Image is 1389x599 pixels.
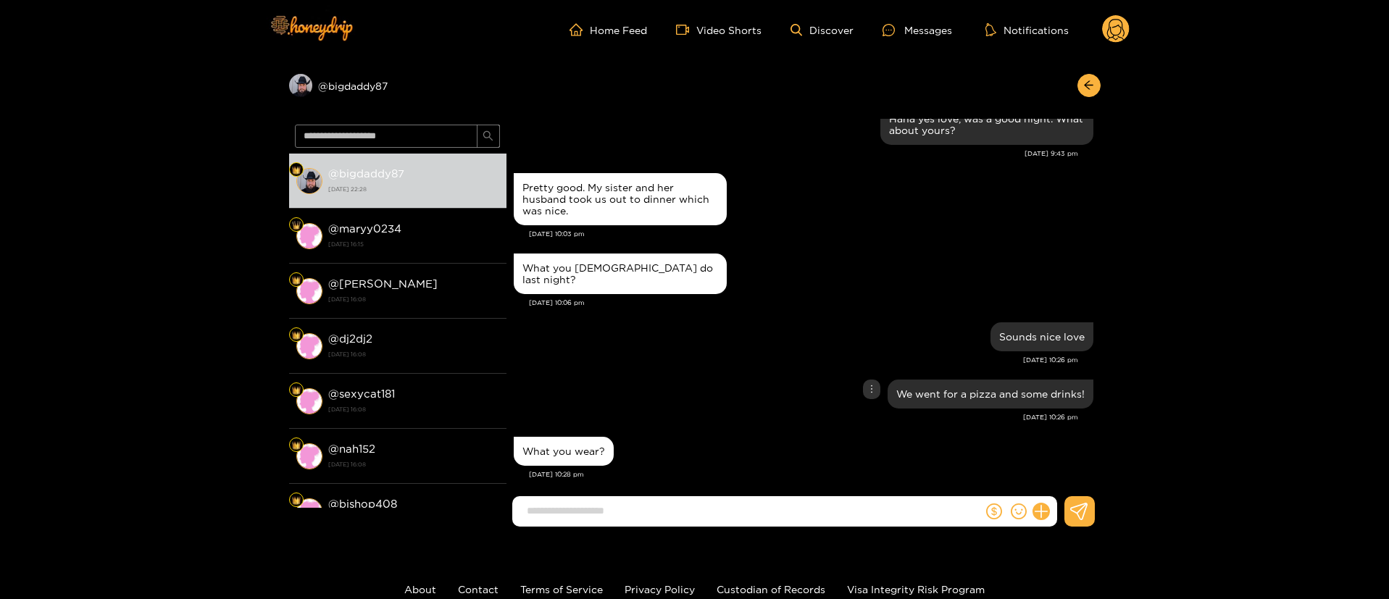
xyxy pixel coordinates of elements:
[990,322,1093,351] div: Oct. 5, 10:26 pm
[328,498,397,510] strong: @ bishop408
[514,412,1078,422] div: [DATE] 10:26 pm
[717,584,825,595] a: Custodian of Records
[522,182,718,217] div: Pretty good. My sister and her husband took us out to dinner which was nice.
[676,23,762,36] a: Video Shorts
[292,386,301,395] img: Fan Level
[570,23,590,36] span: home
[477,125,500,148] button: search
[529,469,1093,479] div: [DATE] 10:28 pm
[458,584,499,595] a: Contact
[328,167,404,180] strong: @ bigdaddy87
[791,24,854,36] a: Discover
[896,388,1085,400] div: We went for a pizza and some drinks!
[1077,74,1101,97] button: arrow-left
[880,104,1093,145] div: Oct. 5, 9:43 pm
[296,278,322,304] img: conversation
[328,348,499,361] strong: [DATE] 16:08
[522,445,605,457] div: What you wear?
[999,331,1085,343] div: Sounds nice love
[889,113,1085,136] div: Haha yes love, was a good night. What about yours?
[1083,80,1094,92] span: arrow-left
[328,443,375,455] strong: @ nah152
[296,168,322,194] img: conversation
[292,496,301,505] img: Fan Level
[1011,503,1027,519] span: smile
[514,437,614,466] div: Oct. 5, 10:28 pm
[296,388,322,414] img: conversation
[888,380,1093,409] div: Oct. 5, 10:26 pm
[529,298,1093,308] div: [DATE] 10:06 pm
[981,22,1073,37] button: Notifications
[676,23,696,36] span: video-camera
[292,221,301,230] img: Fan Level
[296,498,322,524] img: conversation
[570,23,647,36] a: Home Feed
[328,238,499,251] strong: [DATE] 16:15
[847,584,985,595] a: Visa Integrity Risk Program
[328,183,499,196] strong: [DATE] 22:28
[483,130,493,143] span: search
[514,254,727,294] div: Oct. 5, 10:06 pm
[296,223,322,249] img: conversation
[328,458,499,471] strong: [DATE] 16:08
[404,584,436,595] a: About
[514,173,727,225] div: Oct. 5, 10:03 pm
[296,443,322,469] img: conversation
[292,276,301,285] img: Fan Level
[289,74,506,97] div: @bigdaddy87
[520,584,603,595] a: Terms of Service
[529,229,1093,239] div: [DATE] 10:03 pm
[986,503,1002,519] span: dollar
[328,403,499,416] strong: [DATE] 16:08
[328,388,395,400] strong: @ sexycat181
[514,355,1078,365] div: [DATE] 10:26 pm
[328,277,438,290] strong: @ [PERSON_NAME]
[328,222,401,235] strong: @ maryy0234
[625,584,695,595] a: Privacy Policy
[328,332,372,345] strong: @ dj2dj2
[292,331,301,340] img: Fan Level
[328,293,499,306] strong: [DATE] 16:08
[983,500,1005,522] button: dollar
[522,262,718,285] div: What you [DEMOGRAPHIC_DATA] do last night?
[867,384,877,394] span: more
[292,166,301,175] img: Fan Level
[883,22,952,38] div: Messages
[514,148,1078,159] div: [DATE] 9:43 pm
[292,441,301,450] img: Fan Level
[296,333,322,359] img: conversation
